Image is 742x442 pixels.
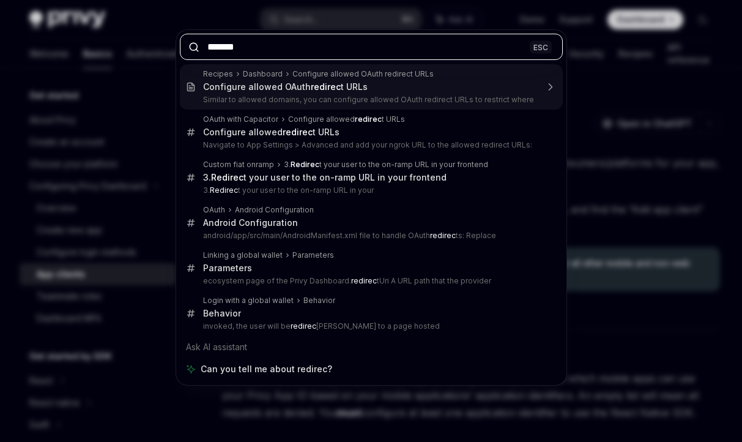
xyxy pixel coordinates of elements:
div: Configure allowed OAuth t URLs [203,81,368,92]
div: Dashboard [243,69,283,79]
div: Recipes [203,69,233,79]
div: Configure allowed t URLs [288,114,405,124]
div: Configure allowed t URLs [203,127,339,138]
b: redirec [291,321,316,331]
div: Ask AI assistant [180,336,563,358]
div: Behavior [203,308,241,319]
b: redirec [283,127,313,137]
div: Android Configuration [203,217,298,228]
p: Similar to allowed domains, you can configure allowed OAuth redirect URLs to restrict where [203,95,537,105]
b: Redirec [210,185,238,195]
b: redirec [355,114,382,124]
p: 3. t your user to the on-ramp URL in your [203,185,537,195]
div: ESC [530,40,552,53]
p: ecosystem page of the Privy Dashboard. tUri A URL path that the provider [203,276,537,286]
div: Linking a global wallet [203,250,283,260]
div: OAuth [203,205,225,215]
b: Redirec [291,160,319,169]
p: android/app/src/main/AndroidManifest.xml file to handle OAuth ts: Replace [203,231,537,241]
p: Navigate to App Settings > Advanced and add your ngrok URL to the allowed redirect URLs: [203,140,537,150]
div: 3. t your user to the on-ramp URL in your frontend [284,160,488,170]
b: redirec [430,231,456,240]
div: Parameters [203,263,252,274]
div: Login with a global wallet [203,296,294,305]
b: Redirec [211,172,243,182]
div: Android Configuration [235,205,314,215]
div: Configure allowed OAuth redirect URLs [292,69,434,79]
div: Custom fiat onramp [203,160,274,170]
div: 3. t your user to the on-ramp URL in your frontend [203,172,447,183]
b: redirec [311,81,341,92]
b: redirec [351,276,377,285]
div: Parameters [292,250,334,260]
p: invoked, the user will be [PERSON_NAME] to a page hosted [203,321,537,331]
div: Behavior [303,296,335,305]
div: OAuth with Capacitor [203,114,278,124]
span: Can you tell me about redirec? [201,363,332,375]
